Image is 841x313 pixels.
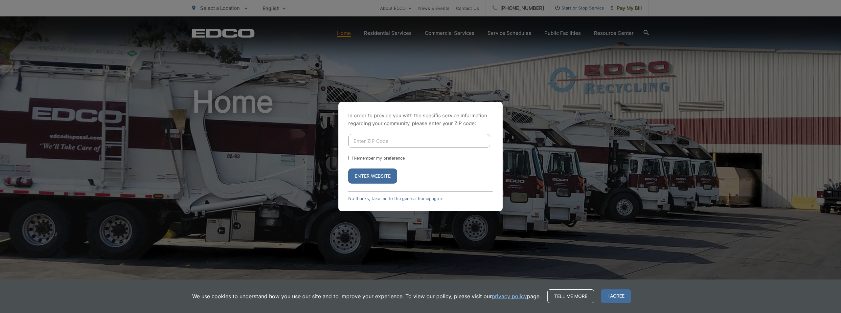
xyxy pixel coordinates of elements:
p: We use cookies to understand how you use our site and to improve your experience. To view our pol... [192,292,541,300]
span: I agree [601,289,631,303]
button: Enter Website [348,168,397,184]
p: In order to provide you with the specific service information regarding your community, please en... [348,112,493,127]
a: privacy policy [492,292,527,300]
label: Remember my preference [354,156,405,161]
a: No thanks, take me to the general homepage > [348,196,443,201]
input: Enter ZIP Code [348,134,490,148]
a: Tell me more [547,289,594,303]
